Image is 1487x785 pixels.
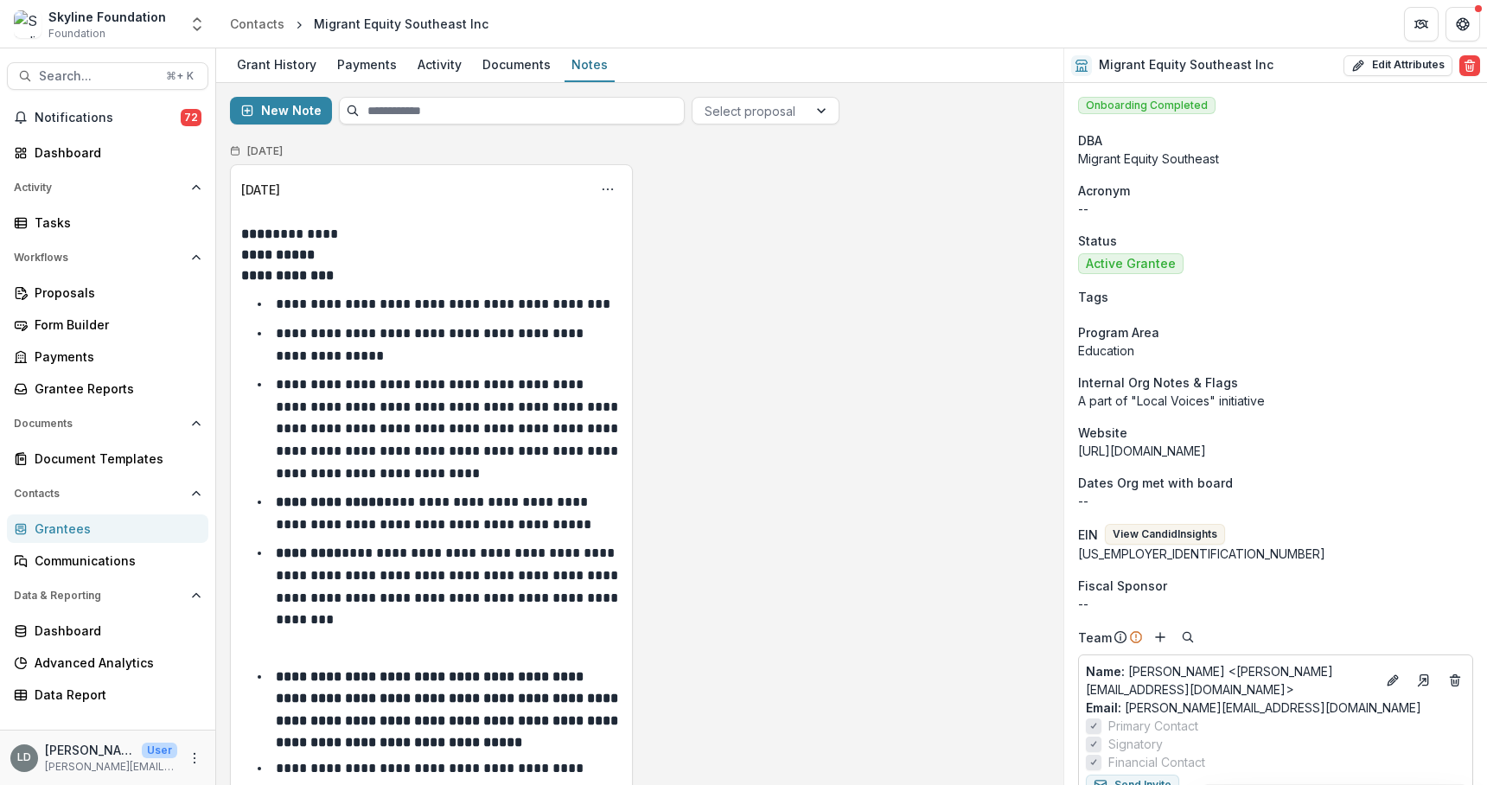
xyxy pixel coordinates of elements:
span: Dates Org met with board [1078,474,1233,492]
a: Data Report [7,680,208,709]
div: Migrant Equity Southeast Inc [314,15,488,33]
a: Grant History [230,48,323,82]
div: Grantee Reports [35,380,195,398]
span: Foundation [48,26,105,41]
span: Active Grantee [1086,257,1176,271]
button: Get Help [1446,7,1480,41]
span: Search... [39,69,156,84]
p: [PERSON_NAME] <[PERSON_NAME][EMAIL_ADDRESS][DOMAIN_NAME]> [1086,662,1375,699]
a: Grantee Reports [7,374,208,403]
button: Open Data & Reporting [7,582,208,609]
span: Website [1078,424,1127,442]
div: Payments [330,52,404,77]
span: Internal Org Notes & Flags [1078,373,1238,392]
span: Activity [14,182,184,194]
a: Document Templates [7,444,208,473]
button: Edit [1382,670,1403,691]
div: Document Templates [35,450,195,468]
a: Go to contact [1410,667,1438,694]
div: Grant History [230,52,323,77]
div: Form Builder [35,316,195,334]
span: Notifications [35,111,181,125]
a: Payments [330,48,404,82]
button: Open Activity [7,174,208,201]
span: Acronym [1078,182,1130,200]
a: Documents [475,48,558,82]
button: Notifications72 [7,104,208,131]
a: [URL][DOMAIN_NAME] [1078,444,1206,458]
button: Open entity switcher [185,7,209,41]
span: Primary Contact [1108,717,1198,735]
a: Form Builder [7,310,208,339]
span: Status [1078,232,1117,250]
p: [PERSON_NAME][EMAIL_ADDRESS][DOMAIN_NAME] [45,759,177,775]
p: -- [1078,200,1473,218]
p: A part of "Local Voices" initiative [1078,392,1473,410]
span: Tags [1078,288,1108,306]
div: [US_EMPLOYER_IDENTIFICATION_NUMBER] [1078,545,1473,563]
a: Communications [7,546,208,575]
div: Lisa Dinh [17,752,31,763]
span: Email: [1086,700,1121,715]
button: Search... [7,62,208,90]
a: Dashboard [7,138,208,167]
button: Edit Attributes [1343,55,1452,76]
div: [DATE] [241,181,280,199]
span: Program Area [1078,323,1159,341]
a: Name: [PERSON_NAME] <[PERSON_NAME][EMAIL_ADDRESS][DOMAIN_NAME]> [1086,662,1375,699]
button: New Note [230,97,332,124]
span: 72 [181,109,201,126]
div: Grantees [35,520,195,538]
p: EIN [1078,526,1098,544]
div: Documents [475,52,558,77]
span: Contacts [14,488,184,500]
span: DBA [1078,131,1102,150]
span: Fiscal Sponsor [1078,577,1167,595]
button: View CandidInsights [1105,524,1225,545]
a: Activity [411,48,469,82]
div: Proposals [35,284,195,302]
a: Dashboard [7,616,208,645]
a: Grantees [7,514,208,543]
h2: [DATE] [247,145,283,157]
div: Notes [565,52,615,77]
a: Contacts [223,11,291,36]
div: Skyline Foundation [48,8,166,26]
a: Tasks [7,208,208,237]
button: Partners [1404,7,1439,41]
p: [PERSON_NAME] [45,741,135,759]
button: More [184,748,205,769]
span: Documents [14,418,184,430]
div: Advanced Analytics [35,654,195,672]
a: Payments [7,342,208,371]
button: Open Contacts [7,480,208,507]
div: Dashboard [35,144,195,162]
button: Add [1150,627,1171,648]
span: Financial Contact [1108,753,1205,771]
a: Advanced Analytics [7,648,208,677]
button: Options [594,176,622,203]
button: Open Workflows [7,244,208,271]
span: Data & Reporting [14,590,184,602]
a: Email: [PERSON_NAME][EMAIL_ADDRESS][DOMAIN_NAME] [1086,699,1421,717]
span: Name : [1086,664,1125,679]
span: Signatory [1108,735,1163,753]
div: Payments [35,348,195,366]
p: User [142,743,177,758]
button: Deletes [1445,670,1465,691]
button: Search [1177,627,1198,648]
p: Team [1078,629,1112,647]
button: Delete [1459,55,1480,76]
p: Education [1078,341,1473,360]
div: Tasks [35,214,195,232]
img: Skyline Foundation [14,10,41,38]
div: Migrant Equity Southeast [1078,150,1473,168]
div: Activity [411,52,469,77]
div: Contacts [230,15,284,33]
span: Workflows [14,252,184,264]
a: Proposals [7,278,208,307]
nav: breadcrumb [223,11,495,36]
span: Onboarding Completed [1078,97,1216,114]
div: ⌘ + K [163,67,197,86]
div: Dashboard [35,622,195,640]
